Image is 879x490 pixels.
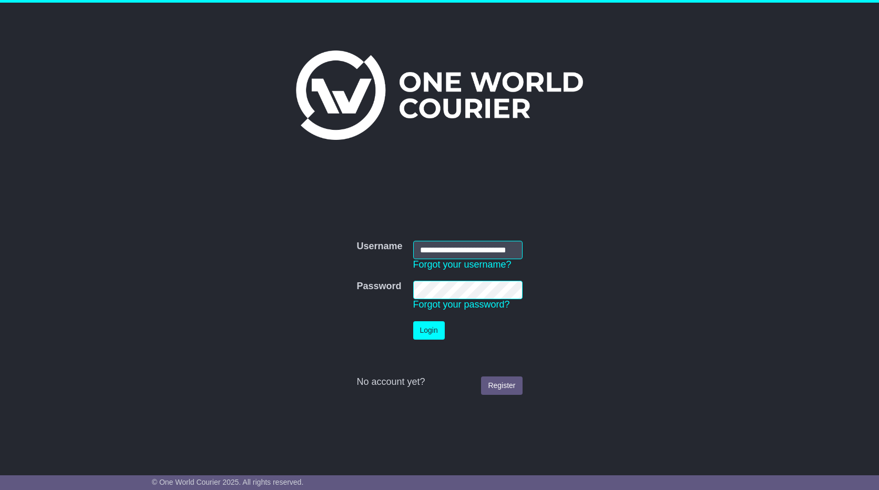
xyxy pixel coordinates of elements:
label: Username [356,241,402,252]
a: Forgot your password? [413,299,510,310]
img: One World [296,50,583,140]
button: Login [413,321,445,340]
a: Forgot your username? [413,259,512,270]
span: © One World Courier 2025. All rights reserved. [152,478,304,486]
div: No account yet? [356,376,522,388]
a: Register [481,376,522,395]
label: Password [356,281,401,292]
